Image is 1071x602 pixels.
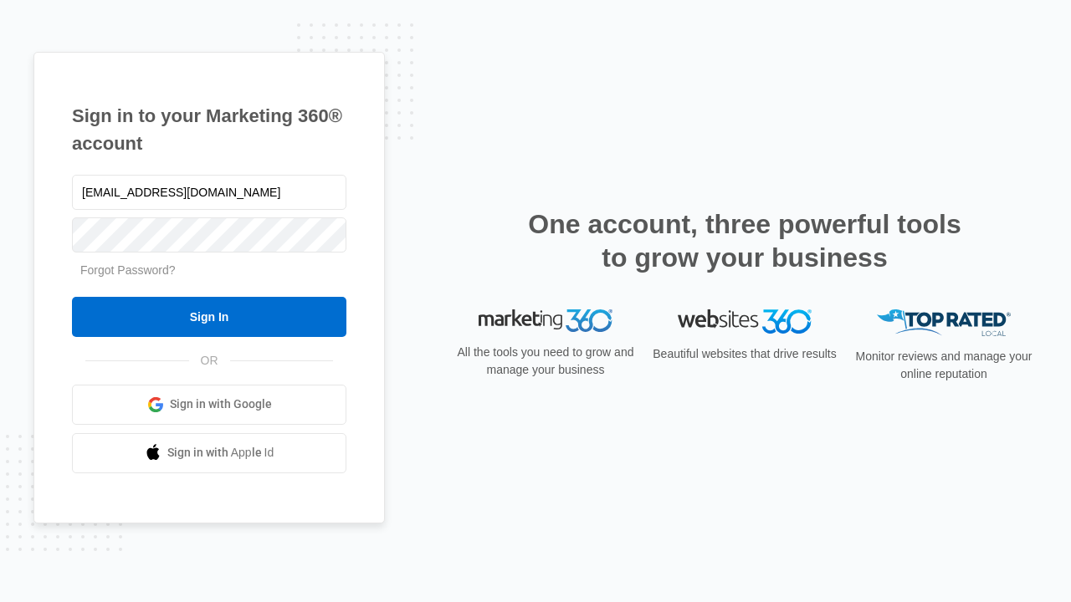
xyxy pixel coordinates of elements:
[72,175,346,210] input: Email
[72,102,346,157] h1: Sign in to your Marketing 360® account
[167,444,274,462] span: Sign in with Apple Id
[877,309,1011,337] img: Top Rated Local
[72,433,346,473] a: Sign in with Apple Id
[170,395,272,413] span: Sign in with Google
[850,348,1038,383] p: Monitor reviews and manage your online reputation
[80,263,176,277] a: Forgot Password?
[72,297,346,337] input: Sign In
[479,309,612,333] img: Marketing 360
[189,352,230,370] span: OR
[72,385,346,425] a: Sign in with Google
[651,345,838,363] p: Beautiful websites that drive results
[523,207,966,274] h2: One account, three powerful tools to grow your business
[678,309,812,334] img: Websites 360
[452,344,639,379] p: All the tools you need to grow and manage your business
